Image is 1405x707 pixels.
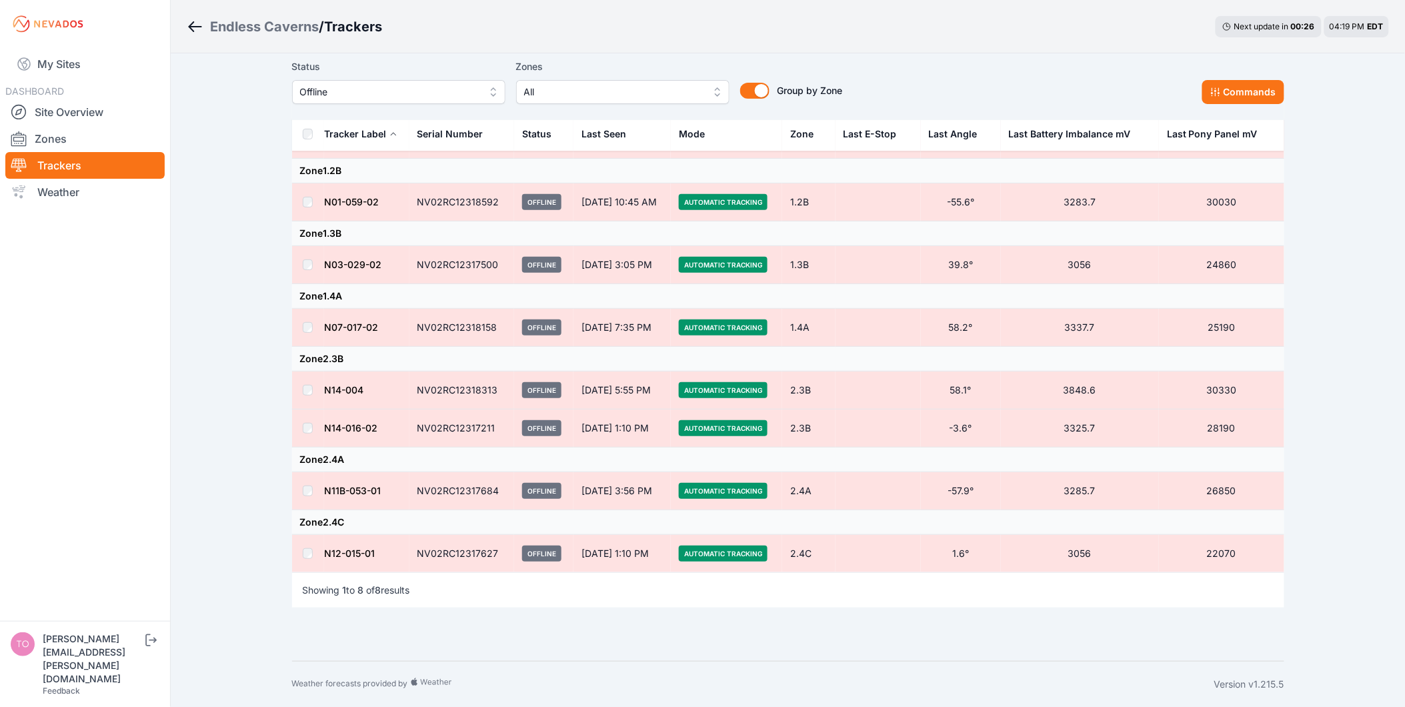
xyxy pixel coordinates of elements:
td: Zone 1.4A [292,284,1284,309]
td: 1.6° [921,535,1001,573]
span: 8 [375,584,381,596]
a: Site Overview [5,99,165,125]
div: Last Seen [581,118,663,150]
td: NV02RC12318313 [409,372,514,410]
button: Mode [679,118,716,150]
td: 1.2B [782,183,836,221]
nav: Breadcrumb [187,9,382,44]
td: Zone 1.2B [292,159,1284,183]
div: Last Battery Imbalance mV [1009,127,1131,141]
button: Offline [292,80,505,104]
a: N14-016-02 [325,422,378,434]
span: DASHBOARD [5,85,64,97]
td: 24860 [1159,246,1284,284]
td: NV02RC12318592 [409,183,514,221]
td: -57.9° [921,472,1001,510]
span: Automatic Tracking [679,257,768,273]
button: Status [522,118,562,150]
span: / [319,17,324,36]
td: 28190 [1159,410,1284,448]
td: [DATE] 1:10 PM [573,410,671,448]
a: N14-004 [325,384,364,396]
td: 1.4A [782,309,836,347]
td: 1.3B [782,246,836,284]
a: N07-017-02 [325,321,379,333]
div: Version v1.215.5 [1214,678,1284,691]
td: 2.4C [782,535,836,573]
span: Automatic Tracking [679,319,768,335]
td: 3056 [1001,246,1159,284]
span: Group by Zone [778,85,843,96]
img: tomasz.barcz@energix-group.com [11,632,35,656]
td: 30330 [1159,372,1284,410]
button: Last Angle [929,118,988,150]
span: All [524,84,703,100]
td: NV02RC12317211 [409,410,514,448]
td: 3283.7 [1001,183,1159,221]
td: [DATE] 7:35 PM [573,309,671,347]
td: 30030 [1159,183,1284,221]
a: Endless Caverns [210,17,319,36]
td: 39.8° [921,246,1001,284]
span: Automatic Tracking [679,546,768,562]
span: Automatic Tracking [679,194,768,210]
td: Zone 2.3B [292,347,1284,372]
p: Showing to of results [303,584,410,597]
span: Offline [522,546,561,562]
td: NV02RC12317627 [409,535,514,573]
div: Status [522,127,551,141]
td: NV02RC12317684 [409,472,514,510]
span: 8 [358,584,364,596]
span: Next update in [1234,21,1289,31]
img: Nevados [11,13,85,35]
div: Weather forecasts provided by [292,678,1214,691]
td: [DATE] 5:55 PM [573,372,671,410]
td: 22070 [1159,535,1284,573]
span: Automatic Tracking [679,420,768,436]
span: Offline [522,382,561,398]
div: Last Angle [929,127,978,141]
td: [DATE] 1:10 PM [573,535,671,573]
td: 26850 [1159,472,1284,510]
div: Zone [790,127,814,141]
td: 3285.7 [1001,472,1159,510]
a: N12-015-01 [325,548,375,559]
span: 04:19 PM [1330,21,1365,31]
span: 1 [343,584,347,596]
td: 3848.6 [1001,372,1159,410]
button: All [516,80,730,104]
div: Last E-Stop [844,127,897,141]
a: Zones [5,125,165,152]
span: Automatic Tracking [679,382,768,398]
td: -3.6° [921,410,1001,448]
button: Commands [1202,80,1284,104]
td: 2.3B [782,372,836,410]
span: Automatic Tracking [679,483,768,499]
td: [DATE] 10:45 AM [573,183,671,221]
td: 2.3B [782,410,836,448]
button: Last Battery Imbalance mV [1009,118,1142,150]
button: Last Pony Panel mV [1167,118,1268,150]
a: N11B-053-01 [325,485,381,496]
label: Status [292,59,505,75]
span: Offline [522,194,561,210]
td: 2.4A [782,472,836,510]
div: Mode [679,127,705,141]
a: Weather [5,179,165,205]
td: [DATE] 3:56 PM [573,472,671,510]
td: 58.2° [921,309,1001,347]
a: Feedback [43,686,80,696]
span: Offline [522,483,561,499]
div: Serial Number [417,127,483,141]
td: Zone 1.3B [292,221,1284,246]
button: Tracker Label [325,118,397,150]
h3: Trackers [324,17,382,36]
button: Last E-Stop [844,118,908,150]
td: NV02RC12318158 [409,309,514,347]
label: Zones [516,59,730,75]
span: Offline [300,84,479,100]
td: 25190 [1159,309,1284,347]
a: N01-059-02 [325,196,379,207]
td: NV02RC12317500 [409,246,514,284]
